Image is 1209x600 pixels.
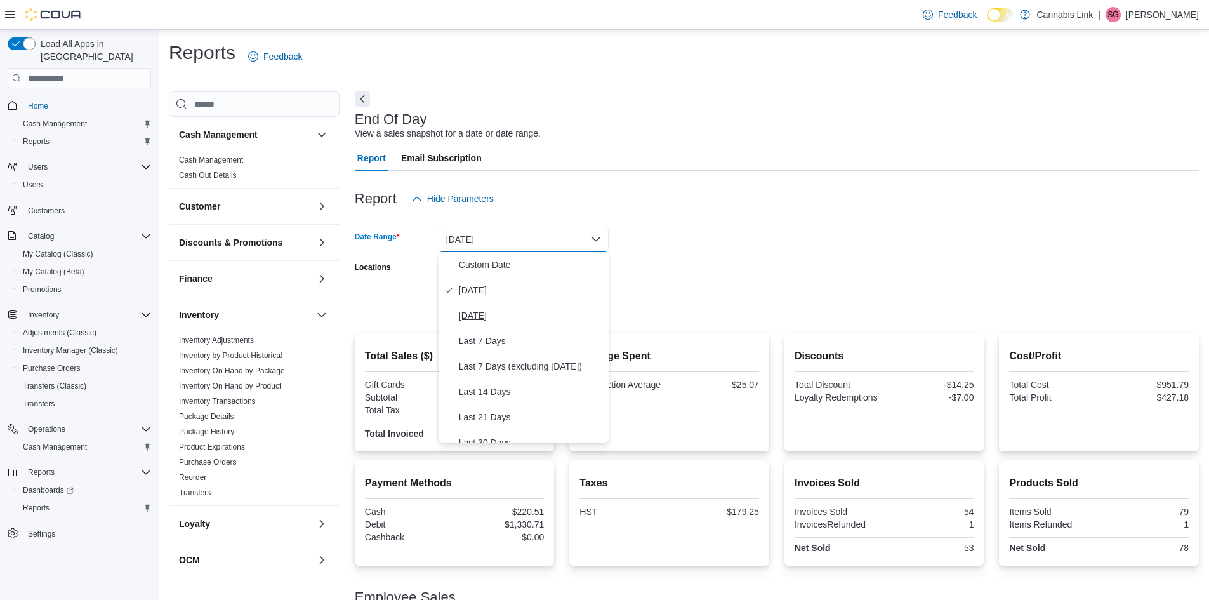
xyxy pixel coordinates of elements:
a: Purchase Orders [179,458,237,467]
span: Transfers (Classic) [18,378,151,394]
div: View a sales snapshot for a date or date range. [355,127,541,140]
span: Users [18,177,151,192]
div: $1,330.71 [457,519,544,530]
span: Home [23,97,151,113]
div: $427.18 [1102,392,1189,403]
div: Loyalty Redemptions [795,392,882,403]
h1: Reports [169,40,235,65]
button: Discounts & Promotions [179,236,312,249]
span: Adjustments (Classic) [18,325,151,340]
div: 78 [1102,543,1189,553]
button: Inventory [3,306,156,324]
button: My Catalog (Beta) [13,263,156,281]
button: Catalog [23,229,59,244]
a: Transfers (Classic) [18,378,91,394]
span: Inventory [28,310,59,320]
div: -$7.00 [887,392,974,403]
span: Purchase Orders [179,457,237,467]
a: Inventory Manager (Classic) [18,343,123,358]
span: Cash Management [18,439,151,455]
div: 1 [1102,519,1189,530]
button: Reports [13,499,156,517]
span: Dashboards [23,485,74,495]
p: Cannabis Link [1036,7,1093,22]
a: Package Details [179,412,234,421]
span: Users [23,180,43,190]
button: Inventory [314,307,329,323]
span: Catalog [28,231,54,241]
a: Cash Management [18,116,92,131]
span: Inventory by Product Historical [179,350,282,361]
a: Inventory Adjustments [179,336,254,345]
button: Transfers [13,395,156,413]
a: Reports [18,134,55,149]
button: Next [355,91,370,107]
a: Cash Management [18,439,92,455]
label: Date Range [355,232,400,242]
strong: Total Invoiced [365,429,424,439]
button: Cash Management [314,127,329,142]
span: Transfers (Classic) [23,381,86,391]
div: 54 [887,507,974,517]
a: Transfers [179,488,211,497]
h2: Discounts [795,349,974,364]
span: Cash Management [18,116,151,131]
span: Load All Apps in [GEOGRAPHIC_DATA] [36,37,151,63]
span: Last 14 Days [459,384,604,399]
button: Home [3,96,156,114]
span: Inventory Manager (Classic) [18,343,151,358]
button: Transfers (Classic) [13,377,156,395]
h2: Average Spent [579,349,759,364]
div: Smriti Garg [1106,7,1121,22]
button: [DATE] [439,227,609,252]
span: Operations [28,424,65,434]
button: Operations [23,422,70,437]
span: Feedback [263,50,302,63]
span: Inventory Manager (Classic) [23,345,118,356]
p: | [1098,7,1100,22]
a: Inventory Transactions [179,397,256,406]
span: [DATE] [459,308,604,323]
span: Inventory Transactions [179,396,256,406]
h2: Products Sold [1009,476,1189,491]
a: Product Expirations [179,443,245,451]
button: Reports [13,133,156,150]
h3: End Of Day [355,112,427,127]
a: Home [23,98,53,114]
button: Users [23,159,53,175]
span: Customers [23,203,151,218]
div: Total Tax [365,405,452,415]
span: Last 7 Days [459,333,604,349]
span: Promotions [23,284,62,295]
span: My Catalog (Beta) [18,264,151,279]
button: Operations [3,420,156,438]
div: Total Cost [1009,380,1096,390]
div: 53 [887,543,974,553]
span: Report [357,145,386,171]
span: Last 30 Days [459,435,604,450]
strong: Net Sold [1009,543,1045,553]
span: SG [1107,7,1118,22]
span: Adjustments (Classic) [23,328,96,338]
div: Items Refunded [1009,519,1096,530]
a: Users [18,177,48,192]
h2: Taxes [579,476,759,491]
a: Feedback [243,44,307,69]
button: Inventory Manager (Classic) [13,342,156,359]
span: Reports [28,467,55,477]
span: Inventory [23,307,151,323]
div: Total Profit [1009,392,1096,403]
span: Users [28,162,48,172]
h3: Customer [179,200,220,213]
label: Locations [355,262,391,272]
div: Gift Cards [365,380,452,390]
div: Cashback [365,532,452,542]
a: My Catalog (Classic) [18,246,98,262]
span: Cash Management [23,442,87,452]
h3: Report [355,191,397,206]
button: Inventory [23,307,64,323]
span: Inventory On Hand by Package [179,366,285,376]
h2: Invoices Sold [795,476,974,491]
a: Dashboards [13,481,156,499]
div: Items Sold [1009,507,1096,517]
